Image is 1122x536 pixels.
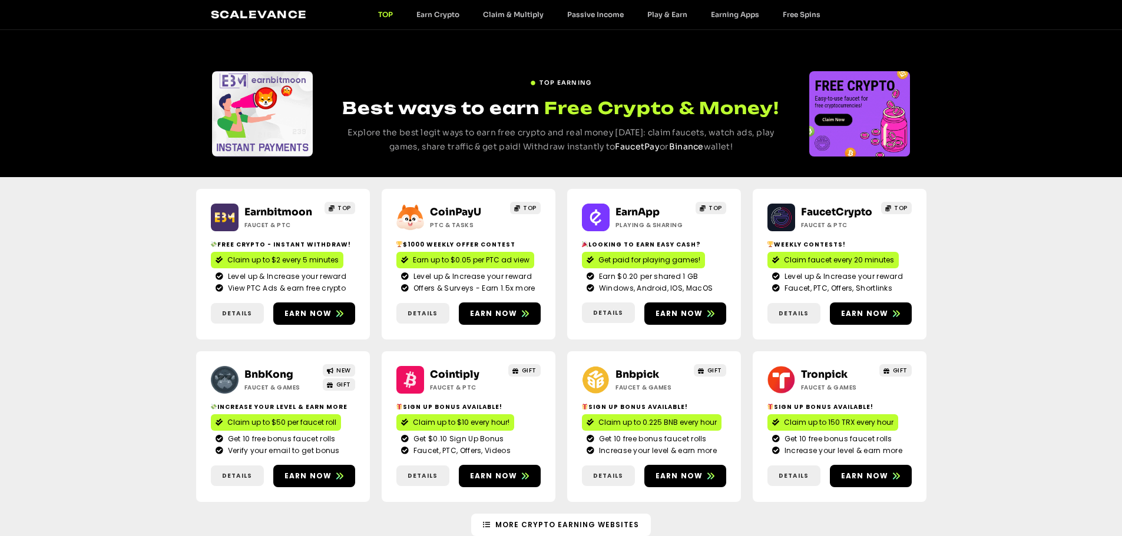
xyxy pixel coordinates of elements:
[211,414,341,431] a: Claim up to $50 per faucet roll
[669,141,704,152] a: Binance
[284,308,332,319] span: Earn now
[596,283,713,294] span: Windows, Android, IOS, MacOS
[782,445,902,456] span: Increase your level & earn more
[430,368,479,381] a: Cointiply
[222,471,252,480] span: Details
[495,520,639,530] span: More Crypto Earning Websites
[540,78,591,87] span: TOP EARNING
[225,445,340,456] span: Verify your email to get bonus
[767,303,820,324] a: Details
[337,204,351,212] span: TOP
[636,10,699,19] a: Play & Earn
[894,204,908,212] span: TOP
[596,434,707,444] span: Get 10 free bonus faucet rolls
[782,283,892,294] span: Faucet, PTC, Offers, Shortlinks
[411,434,504,444] span: Get $0.10 Sign Up Bonus
[323,364,355,377] a: NEW
[225,434,336,444] span: Get 10 free bonus faucet rolls
[801,368,848,381] a: Tronpick
[396,414,514,431] a: Claim up to $10 every hour!
[396,252,534,268] a: Earn up to $0.05 per PTC ad view
[656,471,703,481] span: Earn now
[582,252,705,268] a: Get paid for playing games!
[411,445,511,456] span: Faucet, PTC, Offers, Videos
[366,10,405,19] a: TOP
[408,471,438,480] span: Details
[530,74,591,87] a: TOP EARNING
[767,402,912,411] h2: Sign Up Bonus Available!
[582,402,726,411] h2: Sign Up Bonus Available!
[582,240,726,249] h2: Looking to Earn Easy Cash?
[830,465,912,487] a: Earn now
[244,221,318,229] h2: Faucet & PTC
[244,206,312,218] a: Earnbitmoon
[273,302,355,325] a: Earn now
[544,96,779,119] span: Free Crypto & Money!
[656,308,703,319] span: Earn now
[211,402,355,411] h2: Increase your level & earn more
[405,10,471,19] a: Earn Crypto
[582,404,588,410] img: 🎁
[336,380,351,389] span: GIFT
[615,141,660,152] a: FaucetPay
[596,271,699,282] span: Earn $0.20 per shared 1 GB
[211,241,217,247] img: 💸
[598,417,717,428] span: Claim up to 0.225 BNB every hour
[767,404,773,410] img: 🎁
[782,271,903,282] span: Level up & Increase your reward
[244,368,293,381] a: BnbKong
[841,471,889,481] span: Earn now
[879,364,912,377] a: GIFT
[470,471,518,481] span: Earn now
[510,202,541,214] a: TOP
[244,383,318,392] h2: Faucet & Games
[471,514,651,536] a: More Crypto Earning Websites
[593,308,623,317] span: Details
[582,414,721,431] a: Claim up to 0.225 BNB every hour
[801,221,875,229] h2: Faucet & PTC
[471,10,555,19] a: Claim & Multiply
[830,302,912,325] a: Earn now
[225,271,346,282] span: Level up & Increase your reward
[801,206,872,218] a: FaucetCrypto
[779,309,809,318] span: Details
[782,434,892,444] span: Get 10 free bonus faucet rolls
[615,383,689,392] h2: Faucet & Games
[430,221,504,229] h2: ptc & Tasks
[430,383,504,392] h2: Faucet & PTC
[470,308,518,319] span: Earn now
[396,303,449,324] a: Details
[222,309,252,318] span: Details
[212,71,313,157] div: Slides
[779,471,809,480] span: Details
[784,255,894,265] span: Claim faucet every 20 minutes
[709,204,722,212] span: TOP
[411,283,535,294] span: Offers & Surveys - Earn 1.5x more
[582,241,588,247] img: 🎉
[211,240,355,249] h2: Free crypto - Instant withdraw!
[707,366,722,375] span: GIFT
[396,402,541,411] h2: Sign up bonus available!
[644,465,726,487] a: Earn now
[342,98,540,118] span: Best ways to earn
[211,252,343,268] a: Claim up to $2 every 5 minutes
[396,241,402,247] img: 🏆
[227,417,336,428] span: Claim up to $50 per faucet roll
[211,404,217,410] img: 💸
[696,202,726,214] a: TOP
[523,204,537,212] span: TOP
[211,8,307,21] a: Scalevance
[582,465,635,486] a: Details
[413,417,509,428] span: Claim up to $10 every hour!
[784,417,893,428] span: Claim up to 150 TRX every hour
[411,271,532,282] span: Level up & Increase your reward
[801,383,875,392] h2: Faucet & Games
[596,445,717,456] span: Increase your level & earn more
[284,471,332,481] span: Earn now
[615,221,689,229] h2: Playing & Sharing
[459,465,541,487] a: Earn now
[593,471,623,480] span: Details
[694,364,726,377] a: GIFT
[555,10,636,19] a: Passive Income
[227,255,339,265] span: Claim up to $2 every 5 minutes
